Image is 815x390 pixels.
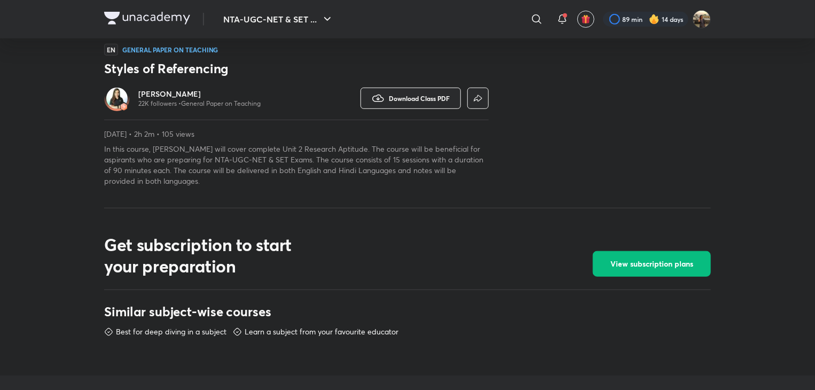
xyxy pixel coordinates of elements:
[593,251,711,277] button: View subscription plans
[104,60,489,77] h3: Styles of Referencing
[649,14,660,25] img: streak
[581,14,591,24] img: avatar
[577,11,594,28] button: avatar
[138,99,261,108] p: 22K followers • General Paper on Teaching
[104,12,190,25] img: Company Logo
[138,89,261,99] a: [PERSON_NAME]
[610,259,693,269] span: View subscription plans
[104,144,489,186] p: In this course, [PERSON_NAME] will cover complete Unit 2 Research Aptitude. The course will be be...
[116,326,226,337] p: Best for deep diving in a subject
[104,234,323,277] h2: Get subscription to start your preparation
[693,10,711,28] img: Soumya singh
[120,103,128,111] img: badge
[104,129,489,139] p: [DATE] • 2h 2m • 105 views
[106,88,128,109] img: Avatar
[122,46,218,53] h4: General Paper on Teaching
[104,12,190,27] a: Company Logo
[104,85,130,111] a: Avatarbadge
[104,44,118,56] span: EN
[245,326,398,337] p: Learn a subject from your favourite educator
[104,303,711,320] h3: Similar subject-wise courses
[389,94,450,103] span: Download Class PDF
[217,9,340,30] button: NTA-UGC-NET & SET ...
[361,88,461,109] button: Download Class PDF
